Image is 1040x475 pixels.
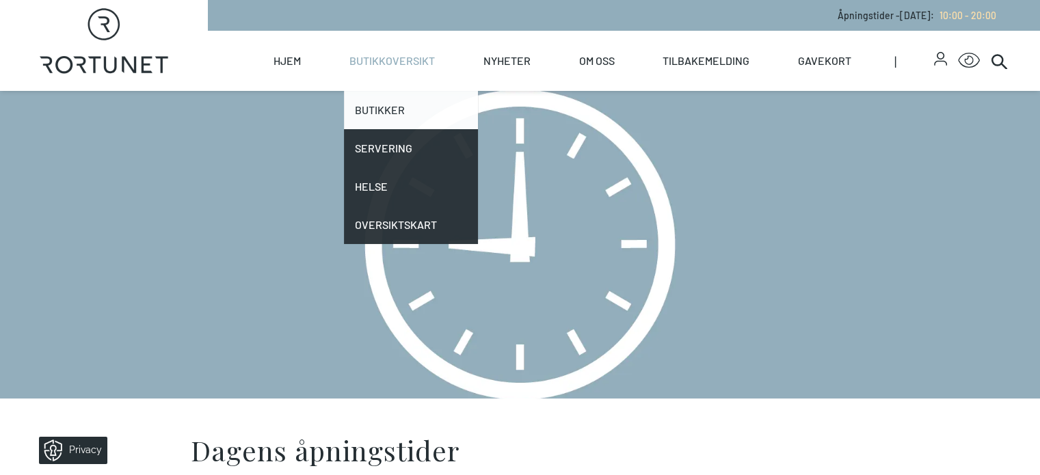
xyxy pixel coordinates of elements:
a: Gavekort [798,31,851,91]
a: Servering [344,129,478,167]
iframe: Manage Preferences [14,432,125,468]
a: Oversiktskart [344,206,478,244]
a: Tilbakemelding [663,31,749,91]
h2: Dagens åpningstider [191,437,850,464]
a: 10:00 - 20:00 [934,10,996,21]
a: Butikker [344,91,478,129]
a: Om oss [578,31,614,91]
a: Hjem [274,31,301,91]
button: Open Accessibility Menu [958,50,980,72]
a: Butikkoversikt [349,31,435,91]
a: Helse [344,167,478,206]
a: Nyheter [483,31,531,91]
p: Åpningstider - [DATE] : [838,8,996,23]
span: 10:00 - 20:00 [939,10,996,21]
span: | [894,31,934,91]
